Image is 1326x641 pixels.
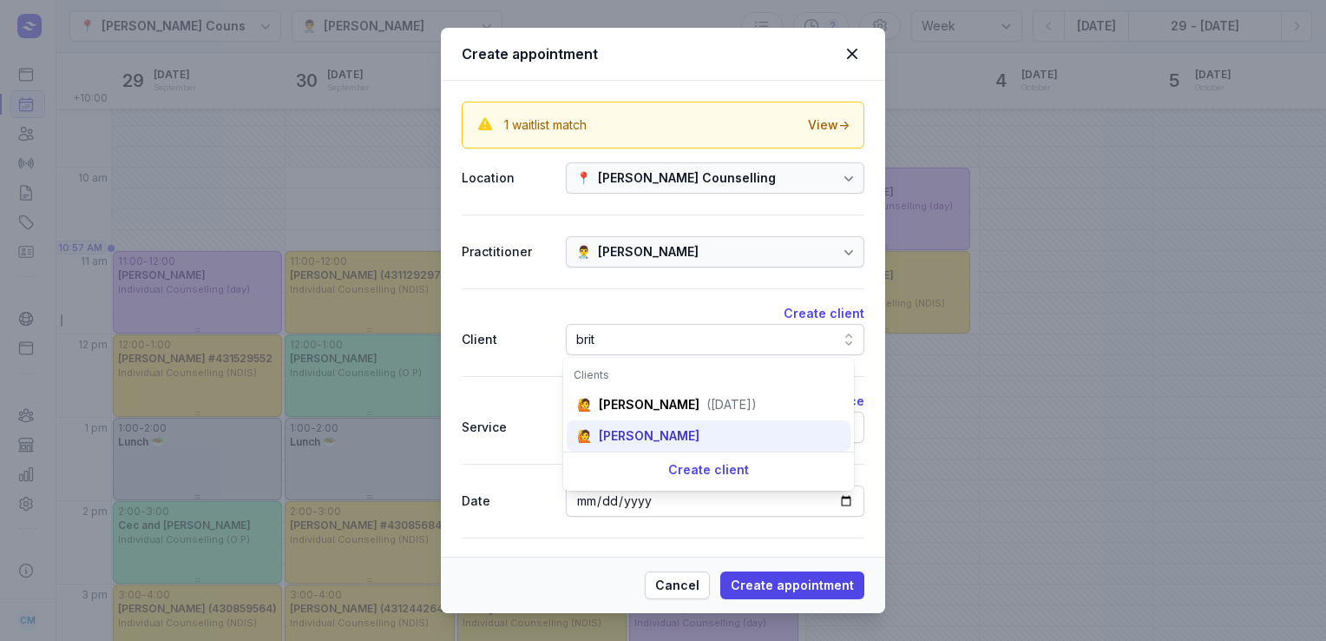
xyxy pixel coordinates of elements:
[599,427,699,445] div: [PERSON_NAME]
[808,116,850,134] div: View
[574,368,844,382] div: Clients
[504,116,587,134] div: 1 waitlist match
[577,427,592,445] div: 🙋
[645,572,710,599] button: Cancel
[784,303,864,324] button: Create client
[462,417,552,438] div: Service
[838,117,850,132] span: →
[462,241,552,262] div: Practitioner
[462,329,552,350] div: Client
[462,168,552,188] div: Location
[731,575,854,596] span: Create appointment
[598,241,699,262] div: [PERSON_NAME]
[655,575,699,596] span: Cancel
[576,168,591,188] div: 📍
[566,486,864,517] input: Date
[576,329,594,350] div: brit
[599,396,699,413] div: [PERSON_NAME]
[563,452,854,487] div: Create client
[462,491,552,512] div: Date
[462,43,840,64] div: Create appointment
[706,396,757,413] div: ([DATE])
[577,396,592,413] div: 🙋
[598,168,776,188] div: [PERSON_NAME] Counselling
[720,572,864,599] button: Create appointment
[576,241,591,262] div: 👨‍⚕️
